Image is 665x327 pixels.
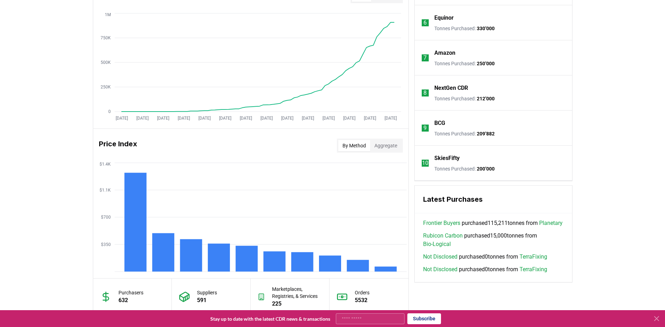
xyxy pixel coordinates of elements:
[477,96,495,101] span: 212’000
[136,116,148,121] tspan: [DATE]
[101,60,111,65] tspan: 500K
[105,12,111,17] tspan: 1M
[434,84,468,92] a: NextGen CDR
[539,219,563,227] a: Planetary
[423,89,427,97] p: 8
[434,119,445,127] a: BCG
[364,116,376,121] tspan: [DATE]
[101,85,111,89] tspan: 250K
[423,219,563,227] span: purchased 115,211 tonnes from
[101,35,111,40] tspan: 750K
[355,289,369,296] p: Orders
[281,116,293,121] tspan: [DATE]
[197,296,217,305] p: 591
[434,49,455,57] a: Amazon
[477,26,495,31] span: 330’000
[101,215,111,220] tspan: $700
[423,253,547,261] span: purchased 0 tonnes from
[260,116,272,121] tspan: [DATE]
[520,253,547,261] a: TerraFixing
[520,265,547,274] a: TerraFixing
[477,166,495,172] span: 200’000
[100,188,111,193] tspan: $1.1K
[239,116,252,121] tspan: [DATE]
[101,242,111,247] tspan: $350
[338,140,370,151] button: By Method
[423,232,463,240] a: Rubicon Carbon
[219,116,231,121] tspan: [DATE]
[99,139,137,153] h3: Price Index
[423,219,460,227] a: Frontier Buyers
[272,300,322,308] p: 225
[370,140,401,151] button: Aggregate
[423,232,564,248] span: purchased 15,000 tonnes from
[157,116,169,121] tspan: [DATE]
[434,165,495,172] p: Tonnes Purchased :
[177,116,190,121] tspan: [DATE]
[423,194,564,205] h3: Latest Purchases
[423,265,457,274] a: Not Disclosed
[423,54,427,62] p: 7
[423,240,451,248] a: Bio-Logical
[322,116,334,121] tspan: [DATE]
[434,130,495,137] p: Tonnes Purchased :
[197,289,217,296] p: Suppliers
[477,61,495,66] span: 250’000
[108,109,111,114] tspan: 0
[384,116,396,121] tspan: [DATE]
[423,19,427,27] p: 6
[198,116,210,121] tspan: [DATE]
[301,116,314,121] tspan: [DATE]
[434,154,460,162] a: SkiesFifty
[423,124,427,132] p: 9
[115,116,128,121] tspan: [DATE]
[355,296,369,305] p: 5532
[477,131,495,136] span: 209’882
[422,159,428,167] p: 10
[423,265,547,274] span: purchased 0 tonnes from
[272,286,322,300] p: Marketplaces, Registries, & Services
[434,95,495,102] p: Tonnes Purchased :
[343,116,355,121] tspan: [DATE]
[434,25,495,32] p: Tonnes Purchased :
[423,253,457,261] a: Not Disclosed
[100,162,111,167] tspan: $1.4K
[118,289,143,296] p: Purchasers
[118,296,143,305] p: 632
[434,60,495,67] p: Tonnes Purchased :
[434,14,454,22] a: Equinor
